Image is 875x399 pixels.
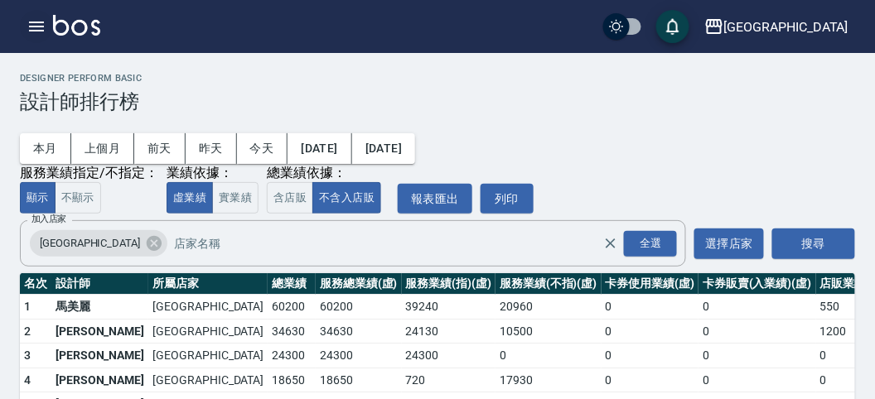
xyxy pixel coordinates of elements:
[602,295,699,320] td: 0
[148,319,268,344] td: [GEOGRAPHIC_DATA]
[402,344,496,368] td: 24300
[624,231,677,257] div: 全選
[186,133,237,164] button: 昨天
[24,349,31,362] span: 3
[20,90,855,113] h3: 設計師排行榜
[71,133,134,164] button: 上個月
[316,344,402,368] td: 24300
[402,273,496,295] th: 服務業績(指)(虛)
[148,368,268,392] td: [GEOGRAPHIC_DATA]
[698,10,855,44] button: [GEOGRAPHIC_DATA]
[268,319,316,344] td: 34630
[316,319,402,344] td: 34630
[481,184,534,214] button: 列印
[20,182,56,214] button: 顯示
[134,133,186,164] button: 前天
[53,15,100,36] img: Logo
[621,228,680,260] button: Open
[402,295,496,320] td: 39240
[352,133,415,164] button: [DATE]
[496,319,601,344] td: 10500
[699,344,815,368] td: 0
[148,273,268,295] th: 所屬店家
[167,165,259,182] div: 業績依據：
[237,133,288,164] button: 今天
[170,229,632,258] input: 店家名稱
[496,273,601,295] th: 服務業績(不指)(虛)
[51,319,148,344] td: [PERSON_NAME]
[148,344,268,368] td: [GEOGRAPHIC_DATA]
[148,295,268,320] td: [GEOGRAPHIC_DATA]
[51,368,148,392] td: [PERSON_NAME]
[602,344,699,368] td: 0
[20,273,51,295] th: 名次
[656,10,689,43] button: save
[316,273,402,295] th: 服務總業績(虛)
[268,344,316,368] td: 24300
[55,182,101,214] button: 不顯示
[602,319,699,344] td: 0
[699,273,815,295] th: 卡券販賣(入業績)(虛)
[267,165,389,182] div: 總業績依據：
[694,228,764,259] button: 選擇店家
[316,295,402,320] td: 60200
[496,368,601,392] td: 17930
[288,133,351,164] button: [DATE]
[51,344,148,368] td: [PERSON_NAME]
[599,232,622,255] button: Clear
[212,182,259,214] button: 實業績
[772,228,855,259] button: 搜尋
[31,213,66,225] label: 加入店家
[20,165,158,182] div: 服務業績指定/不指定：
[30,230,167,257] div: [GEOGRAPHIC_DATA]
[20,73,855,84] h2: Designer Perform Basic
[398,184,472,214] button: 報表匯出
[602,368,699,392] td: 0
[602,273,699,295] th: 卡券使用業績(虛)
[496,344,601,368] td: 0
[402,319,496,344] td: 24130
[167,182,213,214] button: 虛業績
[316,368,402,392] td: 18650
[724,17,848,37] div: [GEOGRAPHIC_DATA]
[312,182,381,214] button: 不含入店販
[496,295,601,320] td: 20960
[24,300,31,313] span: 1
[24,324,31,338] span: 2
[267,182,313,214] button: 含店販
[699,319,815,344] td: 0
[268,295,316,320] td: 60200
[699,368,815,392] td: 0
[268,273,316,295] th: 總業績
[51,273,148,295] th: 設計師
[24,373,31,387] span: 4
[268,368,316,392] td: 18650
[30,235,150,252] span: [GEOGRAPHIC_DATA]
[402,368,496,392] td: 720
[699,295,815,320] td: 0
[20,133,71,164] button: 本月
[51,295,148,320] td: 馬美麗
